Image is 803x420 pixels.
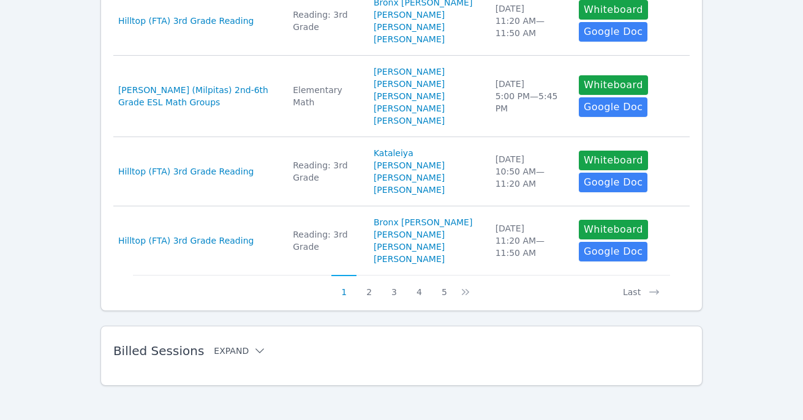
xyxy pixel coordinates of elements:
button: Whiteboard [579,151,648,170]
a: [PERSON_NAME] [PERSON_NAME] [374,241,481,265]
div: Reading: 3rd Grade [293,9,359,33]
button: 1 [331,275,356,298]
a: [PERSON_NAME] (Milpitas) 2nd-6th Grade ESL Math Groups [118,84,278,108]
a: Hilltop (FTA) 3rd Grade Reading [118,165,254,178]
button: 3 [382,275,407,298]
button: 4 [407,275,432,298]
a: [PERSON_NAME] [PERSON_NAME] [374,21,481,45]
a: Google Doc [579,22,647,42]
button: 5 [432,275,457,298]
a: [PERSON_NAME] [374,90,445,102]
div: [DATE] 5:00 PM — 5:45 PM [496,78,564,114]
a: [PERSON_NAME] [374,78,445,90]
tr: Hilltop (FTA) 3rd Grade ReadingReading: 3rd GradeBronx [PERSON_NAME][PERSON_NAME][PERSON_NAME] [P... [113,206,690,275]
tr: Hilltop (FTA) 3rd Grade ReadingReading: 3rd GradeKataleiya [PERSON_NAME][PERSON_NAME][PERSON_NAME... [113,137,690,206]
a: Hilltop (FTA) 3rd Grade Reading [118,15,254,27]
div: [DATE] 11:20 AM — 11:50 AM [496,2,564,39]
a: [PERSON_NAME] [374,171,445,184]
button: Last [613,275,670,298]
button: 2 [356,275,382,298]
a: [PERSON_NAME] [374,66,445,78]
button: Expand [214,345,266,357]
button: Whiteboard [579,75,648,95]
a: [PERSON_NAME] [374,184,445,196]
a: Google Doc [579,97,647,117]
a: Kataleiya [PERSON_NAME] [374,147,481,171]
a: Hilltop (FTA) 3rd Grade Reading [118,234,254,247]
a: [PERSON_NAME] [374,228,445,241]
button: Whiteboard [579,220,648,239]
a: [PERSON_NAME] [374,9,445,21]
a: Google Doc [579,173,647,192]
a: Bronx [PERSON_NAME] [374,216,473,228]
a: [PERSON_NAME] [PERSON_NAME] [374,102,481,127]
div: Reading: 3rd Grade [293,159,359,184]
a: Google Doc [579,242,647,261]
span: Billed Sessions [113,343,204,358]
div: [DATE] 10:50 AM — 11:20 AM [496,153,564,190]
div: Reading: 3rd Grade [293,228,359,253]
div: [DATE] 11:20 AM — 11:50 AM [496,222,564,259]
tr: [PERSON_NAME] (Milpitas) 2nd-6th Grade ESL Math GroupsElementary Math[PERSON_NAME][PERSON_NAME][P... [113,56,690,137]
div: Elementary Math [293,84,359,108]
